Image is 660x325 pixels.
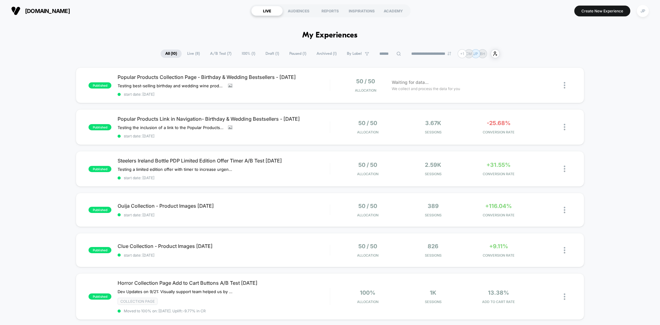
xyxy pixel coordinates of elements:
[430,289,436,296] span: 1k
[467,172,530,176] span: CONVERSION RATE
[237,50,260,58] span: 100% ( 1 )
[425,162,441,168] span: 2.59k
[487,120,511,126] span: -25.68%
[428,203,439,209] span: 389
[402,130,464,134] span: Sessions
[25,8,70,14] span: [DOMAIN_NAME]
[183,50,205,58] span: Live ( 8 )
[402,253,464,258] span: Sessions
[402,172,464,176] span: Sessions
[118,298,157,305] span: Collection Page
[377,6,409,16] div: ACADEMY
[355,88,376,93] span: Allocation
[485,203,512,209] span: +116.04%
[637,5,649,17] div: JP
[486,162,511,168] span: +31.55%
[635,5,651,17] button: JP
[467,300,530,304] span: ADD TO CART RATE
[357,213,378,217] span: Allocation
[358,243,377,249] span: 50 / 50
[392,86,460,92] span: We collect and process the data for you
[489,243,508,249] span: +9.11%
[428,243,438,249] span: 826
[261,50,284,58] span: Draft ( 1 )
[356,78,375,84] span: 50 / 50
[118,175,330,180] span: start date: [DATE]
[118,92,330,97] span: start date: [DATE]
[347,51,362,56] span: By Label
[488,289,509,296] span: 13.38%
[564,207,565,213] img: close
[124,309,206,313] span: Moved to 100% on: [DATE] . Uplift: -9.77% in CR
[285,50,311,58] span: Paused ( 1 )
[118,280,330,286] span: Horror Collection Page Add to Cart Buttons A/B Test [DATE]
[88,207,111,213] span: published
[118,83,223,88] span: Testing best-selling birthday and wedding wine products on the Popular Products collection page.
[564,247,565,253] img: close
[564,82,565,89] img: close
[402,213,464,217] span: Sessions
[425,120,441,126] span: 3.67k
[392,79,429,86] span: Waiting for data...
[251,6,283,16] div: LIVE
[88,124,111,130] span: published
[11,6,20,15] img: Visually logo
[118,125,223,130] span: Testing the inclusion of a link to the Popular Products collection page with CTA text: "Shop Our ...
[118,158,330,164] span: Steelers Ireland Bottle PDP Limited Edition Offer Timer A/B Test [DATE]
[302,31,358,40] h1: My Experiences
[466,51,472,56] p: CM
[118,116,330,122] span: Popular Products Link in Navigation- Birthday & Wedding Bestsellers - [DATE]
[360,289,375,296] span: 100%
[312,50,341,58] span: Archived ( 1 )
[88,166,111,172] span: published
[467,130,530,134] span: CONVERSION RATE
[88,293,111,300] span: published
[358,203,377,209] span: 50 / 50
[564,293,565,300] img: close
[118,243,330,249] span: Clue Collection - Product Images [DATE]
[358,120,377,126] span: 50 / 50
[118,74,330,80] span: Popular Products Collection Page - Birthday & Wedding Bestsellers - [DATE]
[205,50,236,58] span: A/B Test ( 7 )
[118,134,330,138] span: start date: [DATE]
[88,82,111,89] span: published
[564,124,565,130] img: close
[118,289,232,294] span: Dev Updates on 9/21: Visually support team helped us by allowing the Add to Cart button be clicka...
[357,253,378,258] span: Allocation
[283,6,314,16] div: AUDIENCES
[473,51,478,56] p: JP
[480,51,485,56] p: BH
[564,166,565,172] img: close
[357,300,378,304] span: Allocation
[447,52,451,55] img: end
[458,49,467,58] div: + 1
[467,253,530,258] span: CONVERSION RATE
[346,6,377,16] div: INSPIRATIONS
[357,130,378,134] span: Allocation
[574,6,630,16] button: Create New Experience
[88,247,111,253] span: published
[314,6,346,16] div: REPORTS
[358,162,377,168] span: 50 / 50
[9,6,72,16] button: [DOMAIN_NAME]
[118,167,232,172] span: Testing a limited edition offer with timer to increase urgency for customers to add the Steelers ...
[118,253,330,258] span: start date: [DATE]
[357,172,378,176] span: Allocation
[402,300,464,304] span: Sessions
[118,213,330,217] span: start date: [DATE]
[118,203,330,209] span: Ouija Collection - Product Images [DATE]
[161,50,182,58] span: All ( 10 )
[467,213,530,217] span: CONVERSION RATE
